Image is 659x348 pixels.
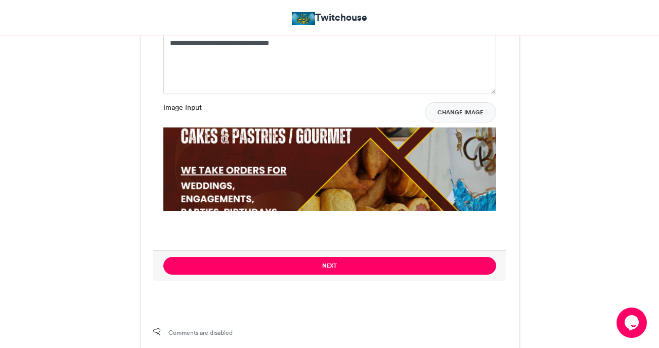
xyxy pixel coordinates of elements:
span: Comments are disabled [168,328,233,337]
button: Change Image [425,102,496,122]
iframe: chat widget [617,308,649,338]
button: Next [163,257,496,275]
a: Twitchouse [292,10,367,25]
label: Image Input [163,102,202,113]
img: Twitchouse Marketing [292,12,315,25]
